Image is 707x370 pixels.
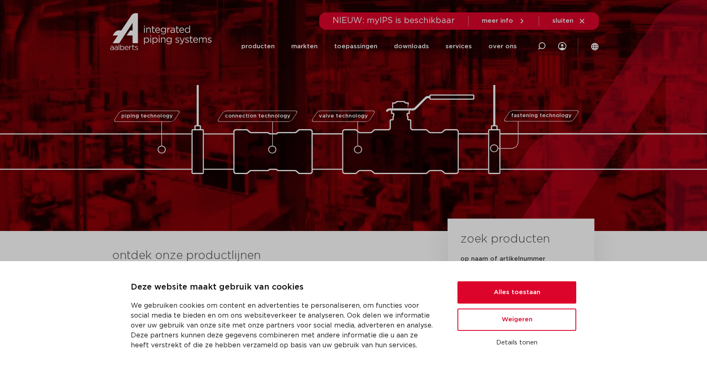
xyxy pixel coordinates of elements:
[445,30,472,63] a: services
[332,16,455,25] span: NIEUW: myIPS is beschikbaar
[112,247,420,264] h3: ontdek onze productlijnen
[482,18,513,24] span: meer info
[488,30,517,63] a: over ons
[457,281,576,304] button: Alles toestaan
[460,255,545,263] label: op naam of artikelnummer
[241,30,275,63] a: producten
[318,113,368,119] span: valve technology
[225,113,290,119] span: connection technology
[334,30,377,63] a: toepassingen
[558,30,566,63] div: my IPS
[241,30,517,63] nav: Menu
[131,281,438,294] p: Deze website maakt gebruik van cookies
[457,309,576,331] button: Weigeren
[121,113,172,119] span: piping technology
[552,18,573,24] span: sluiten
[552,17,586,25] a: sluiten
[460,231,550,247] h3: zoek producten
[394,30,429,63] a: downloads
[511,113,572,119] span: fastening technology
[291,30,318,63] a: markten
[457,336,576,350] button: Details tonen
[131,301,438,350] p: We gebruiken cookies om content en advertenties te personaliseren, om functies voor social media ...
[482,17,526,25] a: meer info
